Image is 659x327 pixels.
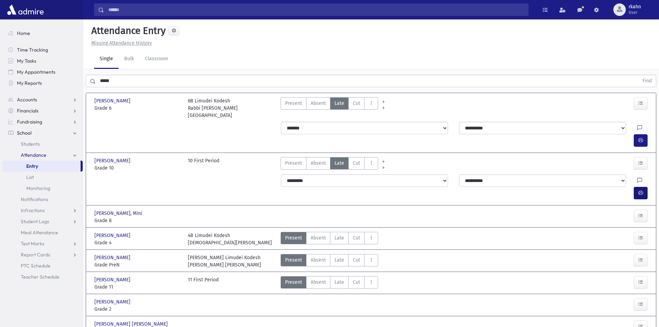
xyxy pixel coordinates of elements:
[89,40,152,46] a: Missing Attendance History
[629,10,641,15] span: User
[353,256,360,264] span: Cut
[3,116,83,127] a: Fundraising
[335,160,344,167] span: Late
[26,174,34,180] span: List
[104,3,528,16] input: Search
[94,97,132,105] span: [PERSON_NAME]
[3,216,83,227] a: Student Logs
[94,306,181,313] span: Grade 2
[91,40,152,46] u: Missing Attendance History
[6,3,45,17] img: AdmirePro
[335,279,344,286] span: Late
[94,254,132,261] span: [PERSON_NAME]
[94,210,144,217] span: [PERSON_NAME], Mini
[353,279,360,286] span: Cut
[119,49,139,69] a: Bulk
[285,234,302,242] span: Present
[21,207,45,214] span: Infractions
[3,172,83,183] a: List
[139,49,174,69] a: Classroom
[3,271,83,282] a: Teacher Schedule
[94,276,132,283] span: [PERSON_NAME]
[26,163,38,169] span: Entry
[21,240,44,247] span: Test Marks
[629,4,641,10] span: rkahn
[3,127,83,138] a: School
[188,157,219,172] div: 10 First Period
[21,263,51,269] span: PTC Schedule
[3,149,83,161] a: Attendance
[638,75,656,87] button: Find
[17,108,38,114] span: Financials
[94,261,181,269] span: Grade PreN
[94,157,132,164] span: [PERSON_NAME]
[94,217,181,224] span: Grade 8
[188,254,261,269] div: [PERSON_NAME] Limudei Kodesh [PERSON_NAME] [PERSON_NAME]
[21,252,50,258] span: Report Cards
[21,141,40,147] span: Students
[285,279,302,286] span: Present
[94,298,132,306] span: [PERSON_NAME]
[3,55,83,66] a: My Tasks
[17,30,30,36] span: Home
[3,66,83,78] a: My Appointments
[311,256,326,264] span: Absent
[3,44,83,55] a: Time Tracking
[311,234,326,242] span: Absent
[311,160,326,167] span: Absent
[188,97,274,119] div: 6B Limudei Kodesh Rabbi [PERSON_NAME][GEOGRAPHIC_DATA]
[285,160,302,167] span: Present
[3,78,83,89] a: My Reports
[3,238,83,249] a: Test Marks
[3,194,83,205] a: Notifications
[17,58,36,64] span: My Tasks
[281,157,378,172] div: AttTypes
[353,100,360,107] span: Cut
[281,232,378,246] div: AttTypes
[311,279,326,286] span: Absent
[3,105,83,116] a: Financials
[17,47,48,53] span: Time Tracking
[94,232,132,239] span: [PERSON_NAME]
[281,276,378,291] div: AttTypes
[17,130,31,136] span: School
[3,260,83,271] a: PTC Schedule
[353,234,360,242] span: Cut
[21,196,48,202] span: Notifications
[94,105,181,112] span: Grade 6
[311,100,326,107] span: Absent
[94,283,181,291] span: Grade 11
[335,100,344,107] span: Late
[281,97,378,119] div: AttTypes
[21,229,58,236] span: Meal Attendance
[281,254,378,269] div: AttTypes
[17,97,37,103] span: Accounts
[21,218,49,225] span: Student Logs
[26,185,50,191] span: Monitoring
[353,160,360,167] span: Cut
[17,69,55,75] span: My Appointments
[3,205,83,216] a: Infractions
[21,274,60,280] span: Teacher Schedule
[94,239,181,246] span: Grade 4
[285,100,302,107] span: Present
[335,234,344,242] span: Late
[17,119,42,125] span: Fundraising
[94,164,181,172] span: Grade 10
[3,161,81,172] a: Entry
[94,49,119,69] a: Single
[285,256,302,264] span: Present
[3,94,83,105] a: Accounts
[188,232,272,246] div: 4B Limudei Kodesh [DEMOGRAPHIC_DATA][PERSON_NAME]
[3,28,83,39] a: Home
[21,152,46,158] span: Attendance
[89,25,166,37] h5: Attendance Entry
[3,249,83,260] a: Report Cards
[3,183,83,194] a: Monitoring
[335,256,344,264] span: Late
[3,138,83,149] a: Students
[3,227,83,238] a: Meal Attendance
[17,80,42,86] span: My Reports
[188,276,219,291] div: 11 First Period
